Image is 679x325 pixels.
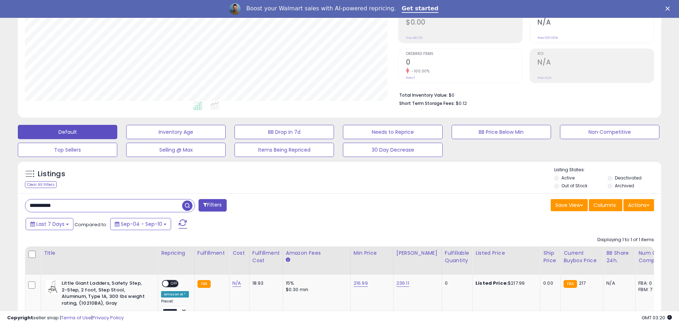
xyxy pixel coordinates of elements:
[406,58,522,68] h2: 0
[25,181,57,188] div: Clear All Filters
[543,280,555,286] div: 0.00
[399,90,649,99] li: $0
[61,314,91,321] a: Terms of Use
[475,280,535,286] div: $217.99
[161,249,191,257] div: Repricing
[161,299,189,315] div: Preset:
[229,3,241,15] img: Profile image for Adrian
[343,125,442,139] button: Needs to Reprice
[38,169,65,179] h5: Listings
[110,218,171,230] button: Sep-04 - Sep-10
[615,183,634,189] label: Archived
[537,18,654,28] h2: N/A
[597,237,654,243] div: Displaying 1 to 1 of 1 items
[638,280,662,286] div: FBA: 0
[62,280,148,308] b: Little Giant Ladders, Safety Step, 2-Step, 2 foot, Step Stool, Aluminum, Type 1A, 300 lbs weight ...
[199,199,226,212] button: Filters
[537,76,551,80] small: Prev: N/A
[7,314,33,321] strong: Copyright
[615,175,642,181] label: Deactivated
[623,199,654,211] button: Actions
[564,280,577,288] small: FBA
[121,220,162,228] span: Sep-04 - Sep-10
[406,76,415,80] small: Prev: 1
[161,291,189,298] div: Amazon AI *
[561,175,575,181] label: Active
[554,167,661,173] p: Listing States:
[564,249,600,264] div: Current Buybox Price
[560,125,659,139] button: Non Competitive
[537,36,558,40] small: Prev: 100.00%
[126,125,226,139] button: Inventory Age
[74,221,107,228] span: Compared to:
[399,92,448,98] b: Total Inventory Value:
[18,125,117,139] button: Default
[642,314,672,321] span: 2025-09-18 03:20 GMT
[396,280,409,287] a: 236.11
[286,280,345,286] div: 15%
[543,249,557,264] div: Ship Price
[286,257,290,263] small: Amazon Fees.
[252,249,280,264] div: Fulfillment Cost
[44,249,155,257] div: Title
[589,199,622,211] button: Columns
[26,218,73,230] button: Last 7 Days
[406,52,522,56] span: Ordered Items
[18,143,117,157] button: Top Sellers
[197,249,226,257] div: Fulfillment
[169,281,180,287] span: OFF
[286,249,348,257] div: Amazon Fees
[593,202,616,209] span: Columns
[343,143,442,157] button: 30 Day Decrease
[46,280,60,294] img: 41o5aS3+KBL._SL40_.jpg
[406,36,423,40] small: Prev: $0.00
[406,18,522,28] h2: $0.00
[665,6,673,11] div: Close
[36,220,65,228] span: Last 7 Days
[456,100,467,107] span: $0.12
[396,249,439,257] div: [PERSON_NAME]
[409,68,429,74] small: -100.00%
[475,280,508,286] b: Listed Price:
[286,286,345,293] div: $0.30 min
[92,314,124,321] a: Privacy Policy
[402,5,438,13] a: Get started
[235,143,334,157] button: Items Being Repriced
[232,249,246,257] div: Cost
[232,280,241,287] a: N/A
[606,249,632,264] div: BB Share 24h.
[445,280,467,286] div: 0
[399,100,455,106] b: Short Term Storage Fees:
[246,5,396,12] div: Boost your Walmart sales with AI-powered repricing.
[537,58,654,68] h2: N/A
[537,52,654,56] span: ROI
[561,183,587,189] label: Out of Stock
[452,125,551,139] button: BB Price Below Min
[354,280,368,287] a: 216.99
[606,280,630,286] div: N/A
[354,249,390,257] div: Min Price
[197,280,211,288] small: FBA
[638,286,662,293] div: FBM: 7
[638,249,664,264] div: Num of Comp.
[126,143,226,157] button: Selling @ Max
[252,280,277,286] div: 18.93
[579,280,586,286] span: 217
[475,249,537,257] div: Listed Price
[445,249,469,264] div: Fulfillable Quantity
[551,199,588,211] button: Save View
[7,315,124,321] div: seller snap | |
[235,125,334,139] button: BB Drop in 7d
